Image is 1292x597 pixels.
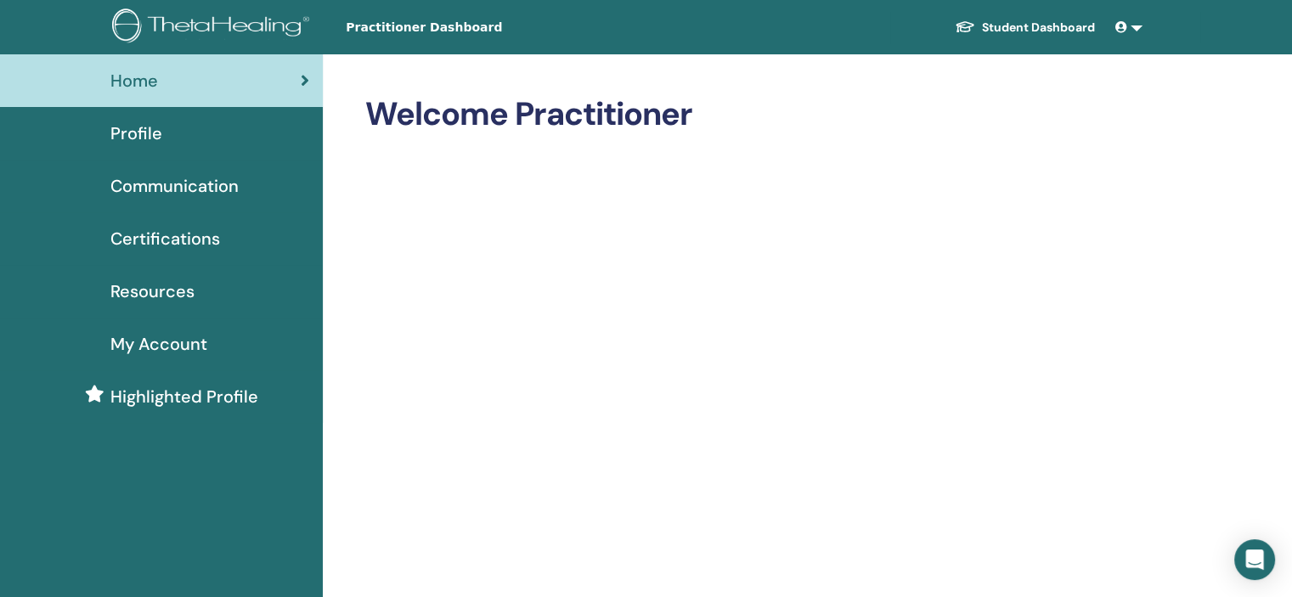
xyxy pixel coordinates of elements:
div: Open Intercom Messenger [1234,539,1275,580]
img: logo.png [112,8,315,47]
span: Practitioner Dashboard [346,19,601,37]
span: Communication [110,173,239,199]
span: Highlighted Profile [110,384,258,409]
span: Profile [110,121,162,146]
span: Home [110,68,158,93]
a: Student Dashboard [941,12,1109,43]
span: Certifications [110,226,220,251]
span: My Account [110,331,207,357]
img: graduation-cap-white.svg [955,20,975,34]
h2: Welcome Practitioner [365,95,1139,134]
span: Resources [110,279,195,304]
